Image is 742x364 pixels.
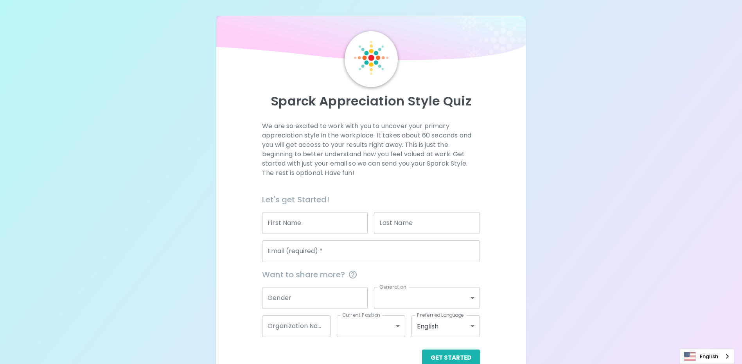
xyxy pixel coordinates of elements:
[680,349,734,364] a: English
[226,93,516,109] p: Sparck Appreciation Style Quiz
[354,41,388,75] img: Sparck Logo
[680,349,734,364] div: Language
[216,16,525,64] img: wave
[262,121,480,178] p: We are so excited to work with you to uncover your primary appreciation style in the workplace. I...
[680,349,734,364] aside: Language selected: English
[262,268,480,281] span: Want to share more?
[379,284,406,290] label: Generation
[417,312,464,318] label: Preferred Language
[348,270,358,279] svg: This information is completely confidential and only used for aggregated appreciation studies at ...
[411,315,480,337] div: English
[342,312,380,318] label: Current Position
[262,193,480,206] h6: Let's get Started!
